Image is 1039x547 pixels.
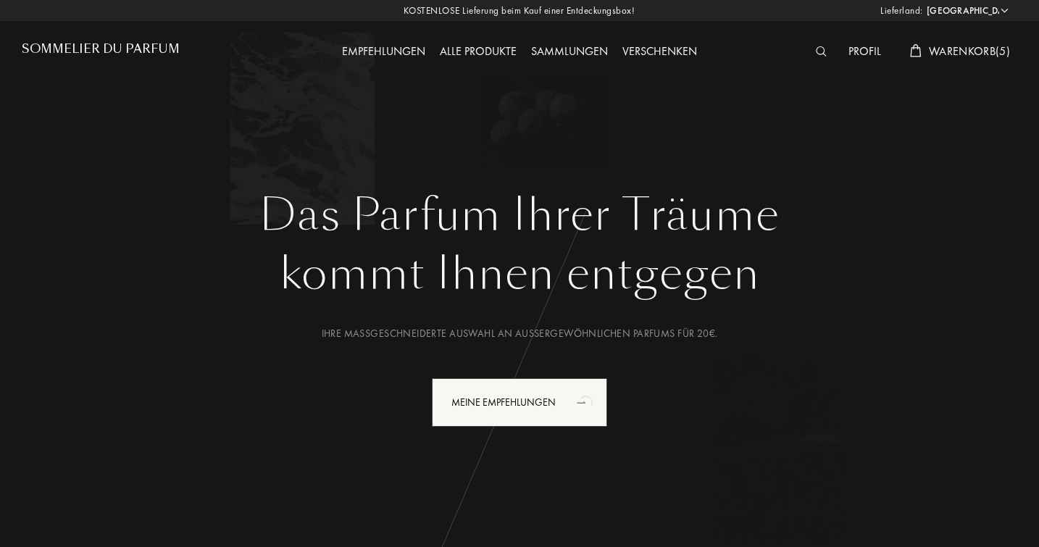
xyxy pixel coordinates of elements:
span: Warenkorb ( 5 ) [929,43,1010,59]
div: Empfehlungen [335,43,433,62]
a: Verschenken [615,43,704,59]
div: Profil [841,43,888,62]
h1: Das Parfum Ihrer Träume [33,189,1006,241]
div: Verschenken [615,43,704,62]
div: Alle Produkte [433,43,524,62]
div: kommt Ihnen entgegen [33,241,1006,306]
div: Ihre maßgeschneiderte Auswahl an außergewöhnlichen Parfums für 20€. [33,326,1006,341]
div: Sammlungen [524,43,615,62]
h1: Sommelier du Parfum [22,42,180,56]
a: Sommelier du Parfum [22,42,180,62]
a: Empfehlungen [335,43,433,59]
div: animation [572,388,601,417]
a: Alle Produkte [433,43,524,59]
a: Profil [841,43,888,59]
img: cart_white.svg [910,44,922,57]
img: search_icn_white.svg [816,46,827,57]
div: Meine Empfehlungen [432,378,607,427]
a: Meine Empfehlungenanimation [421,378,618,427]
a: Sammlungen [524,43,615,59]
span: Lieferland: [880,4,923,18]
